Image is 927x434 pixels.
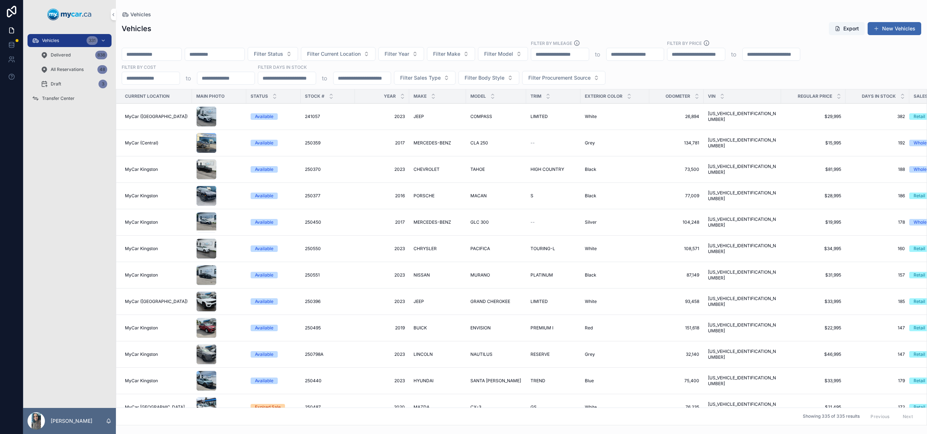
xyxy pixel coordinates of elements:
[42,96,75,101] span: Transfer Center
[359,351,405,357] span: 2023
[251,166,296,173] a: Available
[850,272,905,278] a: 157
[251,325,296,331] a: Available
[470,351,492,357] span: NAUTILUS
[585,272,596,278] span: Black
[785,167,841,172] span: $81,995
[708,269,777,281] span: [US_VEHICLE_IDENTIFICATION_NUMBER]
[251,219,296,226] a: Available
[305,378,351,384] a: 250440
[470,167,485,172] span: TAHOE
[785,351,841,357] span: $46,995
[850,299,905,304] span: 185
[585,351,645,357] a: Grey
[251,113,296,120] a: Available
[255,245,273,252] div: Available
[125,140,158,146] span: MyCar (Central)
[470,167,522,172] a: TAHOE
[251,298,296,305] a: Available
[359,219,405,225] span: 2017
[433,50,460,58] span: Filter Make
[585,325,645,331] a: Red
[251,378,296,384] a: Available
[305,325,321,331] span: 250495
[305,140,320,146] span: 250359
[36,63,112,76] a: All Reservations48
[850,351,905,357] span: 147
[125,378,188,384] a: MyCar Kingston
[654,140,699,146] span: 134,781
[708,349,777,360] a: [US_VEHICLE_IDENTIFICATION_NUMBER]
[530,299,548,304] span: LIMITED
[255,193,273,199] div: Available
[125,325,158,331] span: MyCar Kingston
[654,219,699,225] span: 104,248
[305,114,320,119] span: 241057
[530,219,535,225] span: --
[530,272,576,278] a: PLATINUM
[470,272,490,278] span: MURANO
[470,299,522,304] a: GRAND CHEROKEE
[125,272,158,278] span: MyCar Kingston
[51,67,84,72] span: All Reservations
[530,167,564,172] span: HIGH COUNTRY
[708,216,777,228] a: [US_VEHICLE_IDENTIFICATION_NUMBER]
[359,167,405,172] a: 2023
[465,74,504,81] span: Filter Body Style
[850,193,905,199] a: 186
[850,325,905,331] span: 147
[850,140,905,146] a: 192
[359,299,405,304] a: 2023
[36,49,112,62] a: Delivered838
[125,351,158,357] span: MyCar Kingston
[478,47,528,61] button: Select Button
[785,114,841,119] a: $29,995
[414,193,435,199] span: PORSCHE
[394,71,456,85] button: Select Button
[359,140,405,146] a: 2017
[125,219,158,225] span: MyCar Kingston
[530,140,535,146] span: --
[359,114,405,119] span: 2023
[785,246,841,252] span: $34,995
[305,299,351,304] a: 250396
[654,299,699,304] a: 93,458
[359,272,405,278] span: 2023
[251,245,296,252] a: Available
[708,111,777,122] a: [US_VEHICLE_IDENTIFICATION_NUMBER]
[850,246,905,252] span: 160
[585,219,597,225] span: Silver
[785,272,841,278] span: $31,995
[125,193,188,199] a: MyCar Kingston
[427,47,475,61] button: Select Button
[654,351,699,357] a: 32,140
[28,92,112,105] a: Transfer Center
[470,325,491,331] span: ENVISION
[708,243,777,254] a: [US_VEHICLE_IDENTIFICATION_NUMBER]
[305,193,320,199] span: 250377
[530,246,555,252] span: TOURING-L
[125,140,188,146] a: MyCar (Central)
[305,351,351,357] a: 250798A
[400,74,441,81] span: Filter Sales Type
[254,50,283,58] span: Filter Status
[530,325,553,331] span: PREMIUM I
[530,167,576,172] a: HIGH COUNTRY
[470,219,489,225] span: GLC 300
[385,50,409,58] span: Filter Year
[305,325,351,331] a: 250495
[95,51,107,59] div: 838
[36,77,112,90] a: Draft3
[125,114,188,119] a: MyCar ([GEOGRAPHIC_DATA])
[654,114,699,119] a: 26,894
[708,375,777,387] a: [US_VEHICLE_IDENTIFICATION_NUMBER]
[708,322,777,334] a: [US_VEHICLE_IDENTIFICATION_NUMBER]
[255,351,273,358] div: Available
[305,167,321,172] span: 250370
